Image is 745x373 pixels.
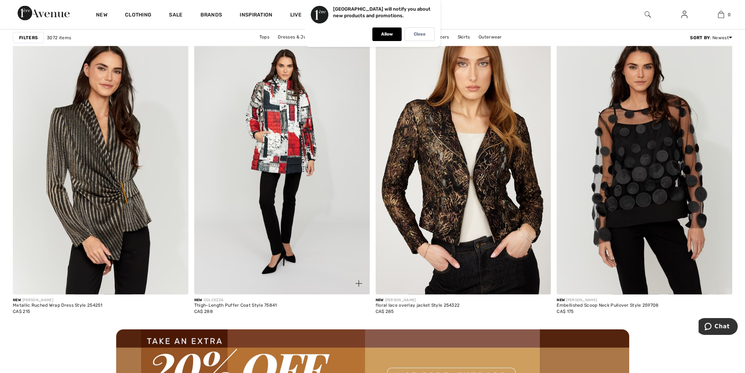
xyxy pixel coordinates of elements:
span: 3072 items [47,34,71,41]
img: 1ère Avenue [18,6,70,21]
img: My Bag [718,10,724,19]
img: search the website [645,10,651,19]
div: Embellished Scoop Neck Pullover Style 259708 [557,303,659,308]
span: New [194,298,202,302]
a: 0 [703,10,739,19]
span: CA$ 175 [557,309,573,314]
p: Close [414,32,425,37]
span: New [557,298,565,302]
strong: Filters [19,34,38,41]
div: DOLCEZZA [194,298,277,303]
a: Sale [169,12,182,19]
span: New [376,298,384,302]
a: Brands [200,12,222,19]
span: New [13,298,21,302]
a: Outerwear [475,32,506,42]
div: Metallic Ruched Wrap Dress Style 254251 [13,303,103,308]
a: Skirts [454,32,474,42]
a: Clothing [125,12,151,19]
div: [PERSON_NAME] [376,298,460,303]
a: Sign In [675,10,693,19]
p: Allow [381,32,393,37]
div: [PERSON_NAME] [13,298,103,303]
span: CA$ 215 [13,309,30,314]
div: floral lace overlay jacket Style 254322 [376,303,460,308]
a: Thigh-Length Puffer Coat Style 75841. As sample [194,32,370,295]
strong: Sort By [690,35,710,40]
div: [PERSON_NAME] [557,298,659,303]
img: plus_v2.svg [355,280,362,287]
img: Metallic Ruched Wrap Dress Style 254251. Gold/Black [13,32,188,295]
iframe: Opens a widget where you can chat to one of our agents [698,318,738,336]
a: Tops [256,32,273,42]
a: Live [290,11,302,19]
div: Thigh-Length Puffer Coat Style 75841 [194,303,277,308]
a: Dresses & Jumpsuits [274,32,327,42]
span: 0 [728,11,731,18]
img: Embellished Scoop Neck Pullover Style 259708. Black [557,32,732,295]
span: CA$ 285 [376,309,394,314]
div: : Newest [690,34,732,41]
p: [GEOGRAPHIC_DATA] will notify you about new products and promotions. [333,6,431,18]
img: floral lace overlay jacket Style 254322. Copper/Black [376,32,551,295]
img: My Info [681,10,687,19]
a: New [96,12,107,19]
span: Inspiration [240,12,272,19]
span: CA$ 288 [194,309,213,314]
